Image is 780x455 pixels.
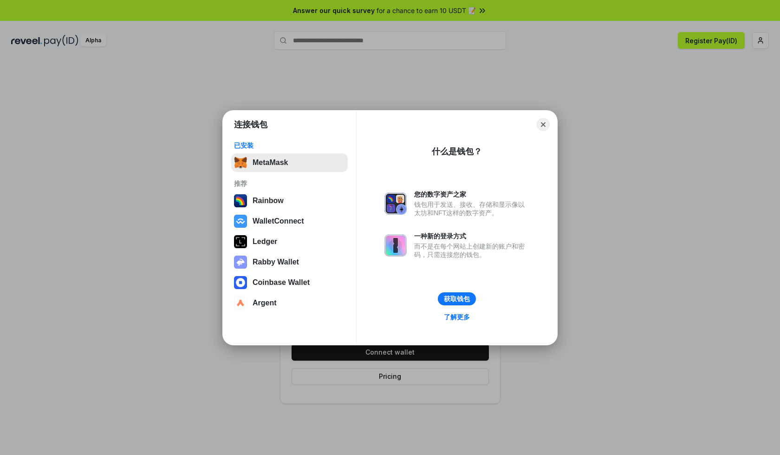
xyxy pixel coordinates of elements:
[234,194,247,207] img: svg+xml,%3Csvg%20width%3D%22120%22%20height%3D%22120%22%20viewBox%3D%220%200%20120%20120%22%20fil...
[234,215,247,228] img: svg+xml,%3Csvg%20width%3D%2228%22%20height%3D%2228%22%20viewBox%3D%220%200%2028%2028%22%20fill%3D...
[384,234,407,257] img: svg+xml,%3Csvg%20xmlns%3D%22http%3A%2F%2Fwww.w3.org%2F2000%2Fsvg%22%20fill%3D%22none%22%20viewBox...
[231,191,348,210] button: Rainbow
[231,232,348,251] button: Ledger
[253,158,288,167] div: MetaMask
[432,146,482,157] div: 什么是钱包？
[444,313,470,321] div: 了解更多
[414,200,529,217] div: 钱包用于发送、接收、存储和显示像以太坊和NFT这样的数字资产。
[253,299,277,307] div: Argent
[234,256,247,269] img: svg+xml,%3Csvg%20xmlns%3D%22http%3A%2F%2Fwww.w3.org%2F2000%2Fsvg%22%20fill%3D%22none%22%20viewBox...
[253,197,284,205] div: Rainbow
[253,258,299,266] div: Rabby Wallet
[231,153,348,172] button: MetaMask
[253,217,304,225] div: WalletConnect
[414,190,529,198] div: 您的数字资产之家
[231,212,348,231] button: WalletConnect
[253,237,277,246] div: Ledger
[253,278,310,287] div: Coinbase Wallet
[234,119,267,130] h1: 连接钱包
[444,295,470,303] div: 获取钱包
[384,192,407,215] img: svg+xml,%3Csvg%20xmlns%3D%22http%3A%2F%2Fwww.w3.org%2F2000%2Fsvg%22%20fill%3D%22none%22%20viewBox...
[234,141,345,150] div: 已安装
[234,297,247,310] img: svg+xml,%3Csvg%20width%3D%2228%22%20height%3D%2228%22%20viewBox%3D%220%200%2028%2028%22%20fill%3D...
[231,253,348,271] button: Rabby Wallet
[414,242,529,259] div: 而不是在每个网站上创建新的账户和密码，只需连接您的钱包。
[414,232,529,240] div: 一种新的登录方式
[234,276,247,289] img: svg+xml,%3Csvg%20width%3D%2228%22%20height%3D%2228%22%20viewBox%3D%220%200%2028%2028%22%20fill%3D...
[438,292,476,305] button: 获取钱包
[234,156,247,169] img: svg+xml,%3Csvg%20fill%3D%22none%22%20height%3D%2233%22%20viewBox%3D%220%200%2035%2033%22%20width%...
[234,179,345,188] div: 推荐
[231,273,348,292] button: Coinbase Wallet
[438,311,475,323] a: 了解更多
[537,118,550,131] button: Close
[231,294,348,312] button: Argent
[234,235,247,248] img: svg+xml,%3Csvg%20xmlns%3D%22http%3A%2F%2Fwww.w3.org%2F2000%2Fsvg%22%20width%3D%2228%22%20height%3...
